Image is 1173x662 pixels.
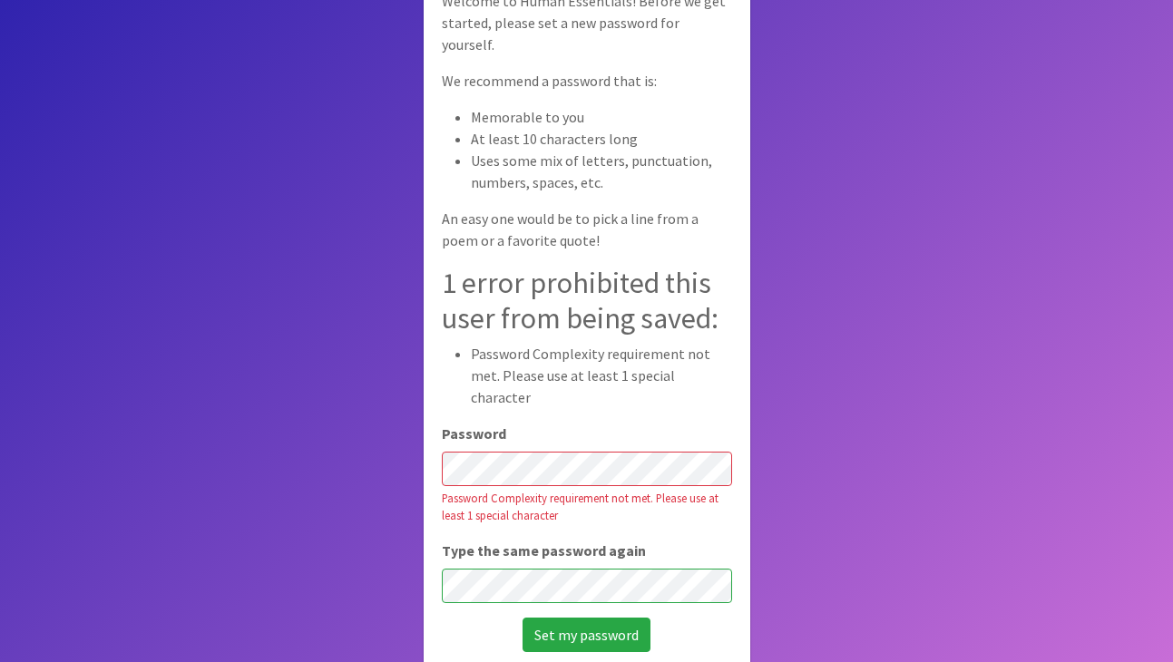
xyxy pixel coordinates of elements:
[523,618,650,652] input: Set my password
[471,106,732,128] li: Memorable to you
[442,540,646,561] label: Type the same password again
[471,150,732,193] li: Uses some mix of letters, punctuation, numbers, spaces, etc.
[442,70,732,92] p: We recommend a password that is:
[471,343,732,408] li: Password Complexity requirement not met. Please use at least 1 special character
[442,490,732,524] div: Password Complexity requirement not met. Please use at least 1 special character
[471,128,732,150] li: At least 10 characters long
[442,423,506,444] label: Password
[442,208,732,251] p: An easy one would be to pick a line from a poem or a favorite quote!
[442,266,732,336] h2: 1 error prohibited this user from being saved:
